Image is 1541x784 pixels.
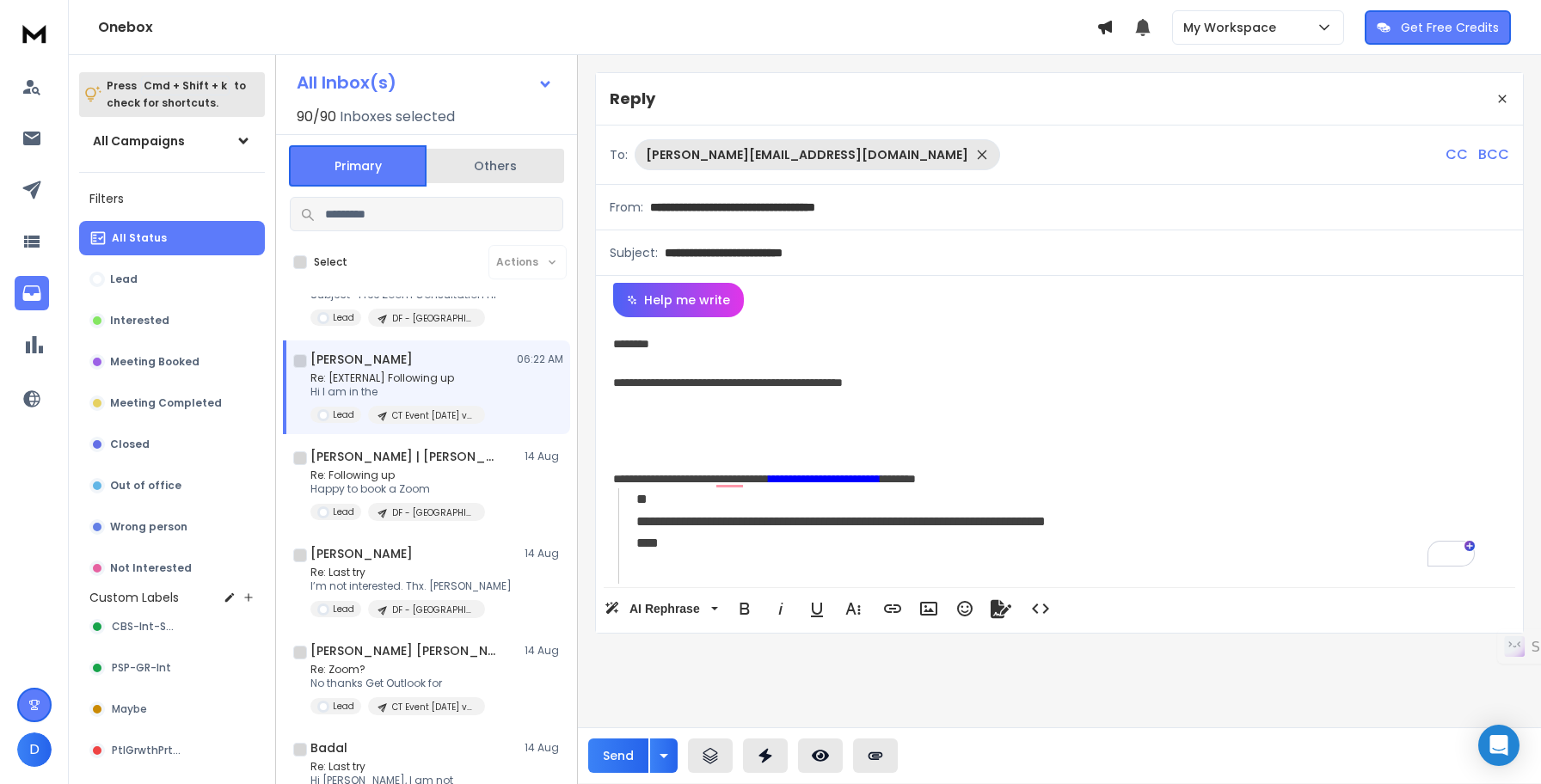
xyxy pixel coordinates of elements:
[392,603,475,616] p: DF - [GEOGRAPHIC_DATA] - FU.1.2
[1183,19,1283,36] p: My Workspace
[596,317,1523,584] div: To enrich screen reader interactions, please activate Accessibility in Grammarly extension settings
[107,77,246,112] p: Press to check for shortcuts.
[310,760,485,774] p: Re: Last try
[1024,591,1057,626] button: Code View
[333,700,354,713] p: Lead
[112,702,147,716] span: Maybe
[392,506,475,519] p: DF - [GEOGRAPHIC_DATA] - FU.1.2
[314,255,347,269] label: Select
[310,371,485,385] p: Re: [EXTERNAL] Following up
[949,591,981,626] button: Emoticons
[79,124,265,158] button: All Campaigns
[79,262,265,297] button: Lead
[613,283,744,317] button: Help me write
[110,273,138,286] p: Lead
[17,17,52,49] img: logo
[646,146,968,163] p: [PERSON_NAME][EMAIL_ADDRESS][DOMAIN_NAME]
[610,199,643,216] p: From:
[79,427,265,462] button: Closed
[110,355,200,369] p: Meeting Booked
[588,738,648,773] button: Send
[310,579,512,593] p: I’m not interested. Thx. [PERSON_NAME]
[79,345,265,379] button: Meeting Booked
[79,303,265,338] button: Interested
[610,146,628,163] p: To:
[392,312,475,325] p: DF - [GEOGRAPHIC_DATA] - FU.1.2
[427,147,564,185] button: Others
[728,591,761,626] button: Bold (⌘B)
[310,642,500,659] h1: [PERSON_NAME] [PERSON_NAME]
[985,591,1017,626] button: Signature
[79,692,265,726] button: Maybe
[1478,725,1520,766] div: Open Intercom Messenger
[79,551,265,585] button: Not Interested
[912,591,945,626] button: Insert Image (⌘P)
[112,620,178,634] span: CBS-Int-Sell
[333,603,354,616] p: Lead
[93,132,185,150] h1: All Campaigns
[79,469,265,503] button: Out of office
[525,741,563,755] p: 14 Aug
[333,505,354,518] p: Lead
[110,314,169,328] p: Interested
[333,311,354,324] p: Lead
[283,65,567,100] button: All Inbox(s)
[112,744,183,757] span: PtlGrwthPrtnr
[297,74,396,91] h1: All Inbox(s)
[333,408,354,421] p: Lead
[110,479,181,493] p: Out of office
[340,107,455,127] h3: Inboxes selected
[98,17,1096,38] h1: Onebox
[601,591,721,626] button: AI Rephrase
[79,651,265,685] button: PSP-GR-Int
[297,107,336,127] span: 90 / 90
[17,732,52,767] button: D
[112,661,171,675] span: PSP-GR-Int
[79,733,265,768] button: PtlGrwthPrtnr
[89,589,179,606] h3: Custom Labels
[79,221,265,255] button: All Status
[392,701,475,714] p: CT Event [DATE] v2 FU.2
[110,561,192,575] p: Not Interested
[525,547,563,560] p: 14 Aug
[110,438,150,451] p: Closed
[1365,10,1511,45] button: Get Free Credits
[310,385,485,399] p: Hi I am in the
[610,87,655,111] p: Reply
[79,386,265,420] button: Meeting Completed
[112,231,167,245] p: All Status
[310,739,347,756] h1: Badal
[110,520,187,534] p: Wrong person
[876,591,909,626] button: Insert Link (⌘K)
[310,663,485,677] p: Re: Zoom?
[79,609,265,644] button: CBS-Int-Sell
[310,448,500,465] h1: [PERSON_NAME] | [PERSON_NAME]
[310,351,413,368] h1: [PERSON_NAME]
[525,450,563,463] p: 14 Aug
[764,591,797,626] button: Italic (⌘I)
[289,145,427,187] button: Primary
[801,591,833,626] button: Underline (⌘U)
[525,644,563,658] p: 14 Aug
[310,677,485,690] p: No thanks Get Outlook for
[310,482,485,496] p: Happy to book a Zoom
[1478,144,1509,165] p: BCC
[79,510,265,544] button: Wrong person
[110,396,222,410] p: Meeting Completed
[310,469,485,482] p: Re: Following up
[141,76,230,95] span: Cmd + Shift + k
[1401,19,1499,36] p: Get Free Credits
[610,244,658,261] p: Subject:
[837,591,869,626] button: More Text
[310,566,512,579] p: Re: Last try
[626,602,703,616] span: AI Rephrase
[392,409,475,422] p: CT Event [DATE] v2 FU.2
[79,187,265,211] h3: Filters
[310,545,413,562] h1: [PERSON_NAME]
[1446,144,1468,165] p: CC
[517,352,563,366] p: 06:22 AM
